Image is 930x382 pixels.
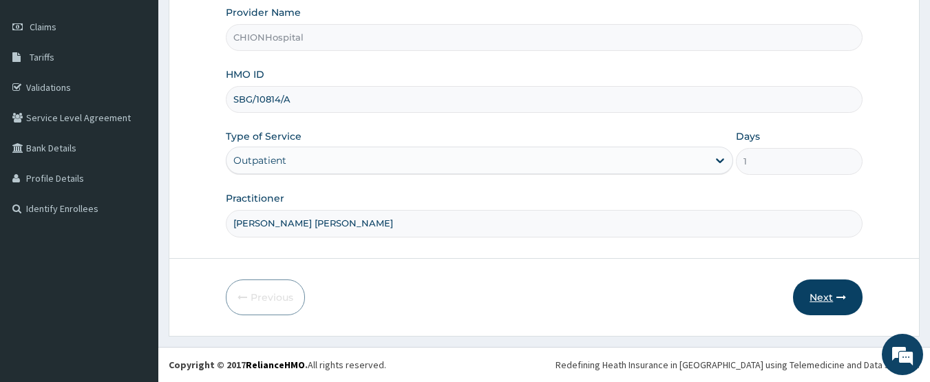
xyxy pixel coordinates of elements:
button: Previous [226,279,305,315]
span: Tariffs [30,51,54,63]
footer: All rights reserved. [158,347,930,382]
textarea: Type your message and hit 'Enter' [7,244,262,293]
div: Outpatient [233,153,286,167]
strong: Copyright © 2017 . [169,359,308,371]
label: Type of Service [226,129,302,143]
label: HMO ID [226,67,264,81]
label: Practitioner [226,191,284,205]
a: RelianceHMO [246,359,305,371]
button: Next [793,279,863,315]
input: Enter HMO ID [226,86,863,113]
img: d_794563401_company_1708531726252_794563401 [25,69,56,103]
label: Days [736,129,760,143]
span: Claims [30,21,56,33]
div: Chat with us now [72,77,231,95]
input: Enter Name [226,210,863,237]
span: We're online! [80,107,190,246]
div: Minimize live chat window [226,7,259,40]
label: Provider Name [226,6,301,19]
div: Redefining Heath Insurance in [GEOGRAPHIC_DATA] using Telemedicine and Data Science! [556,358,920,372]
